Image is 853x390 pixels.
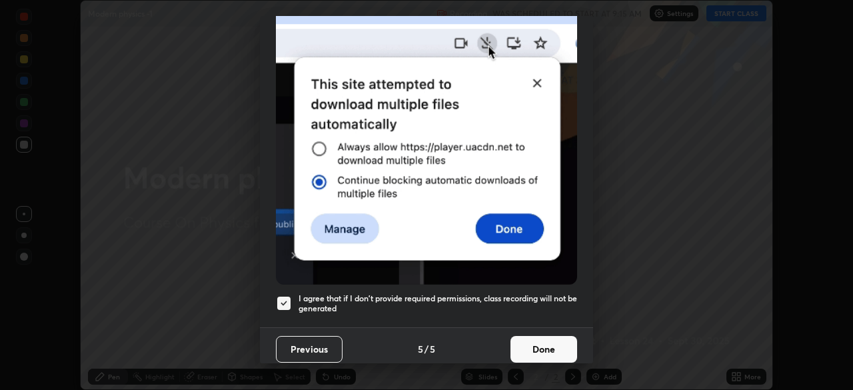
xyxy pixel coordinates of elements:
h4: 5 [430,342,435,356]
button: Previous [276,336,343,363]
h5: I agree that if I don't provide required permissions, class recording will not be generated [299,293,577,314]
h4: / [425,342,428,356]
h4: 5 [418,342,423,356]
button: Done [510,336,577,363]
